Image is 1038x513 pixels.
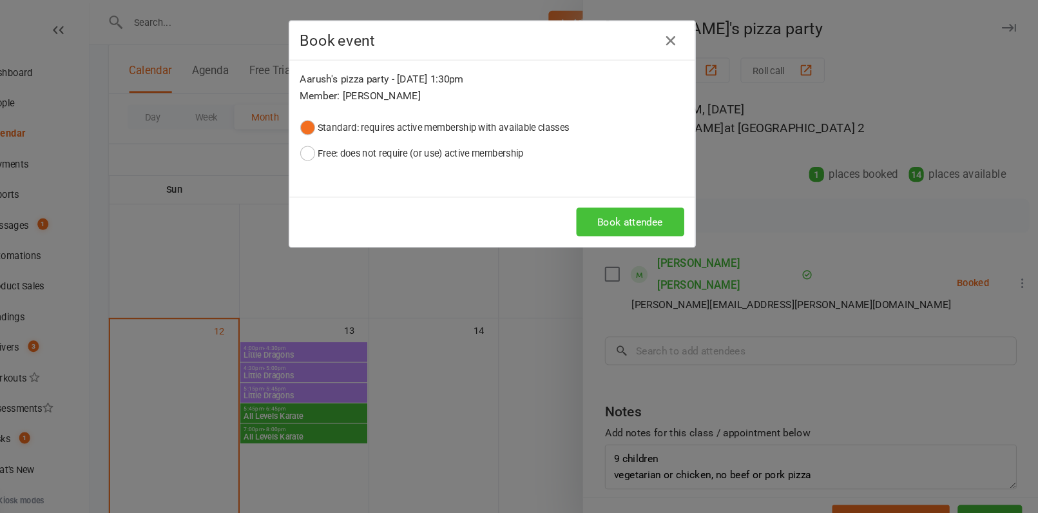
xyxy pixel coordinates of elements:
div: Open Intercom Messenger [13,469,44,500]
button: Book attendee [599,197,702,224]
button: Close [678,28,699,49]
h4: Book event [337,30,702,46]
button: Free: does not require (or use) active membership [337,133,550,158]
div: Aarush's pizza party - [DATE] 1:30pm Member: [PERSON_NAME] [337,68,702,99]
button: Standard: requires active membership with available classes [337,109,593,133]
